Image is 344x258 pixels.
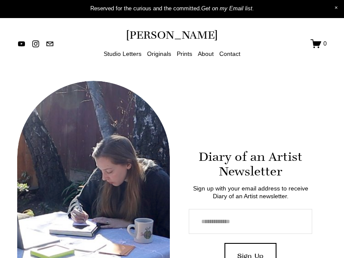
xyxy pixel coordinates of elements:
[323,40,327,47] span: 0
[17,40,26,48] a: YouTube
[177,48,192,59] a: Prints
[198,48,214,59] a: About
[104,48,141,59] a: Studio Letters
[147,48,171,59] a: Originals
[219,48,240,59] a: Contact
[46,40,54,48] a: jennifermariekeller@gmail.com
[31,40,40,48] a: instagram-unauth
[126,28,218,42] a: [PERSON_NAME]
[187,184,314,200] p: Sign up with your email address to receive Diary of an Artist newsletter.
[310,38,327,49] a: 0 items in cart
[187,149,314,179] h2: Diary of an Artist Newsletter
